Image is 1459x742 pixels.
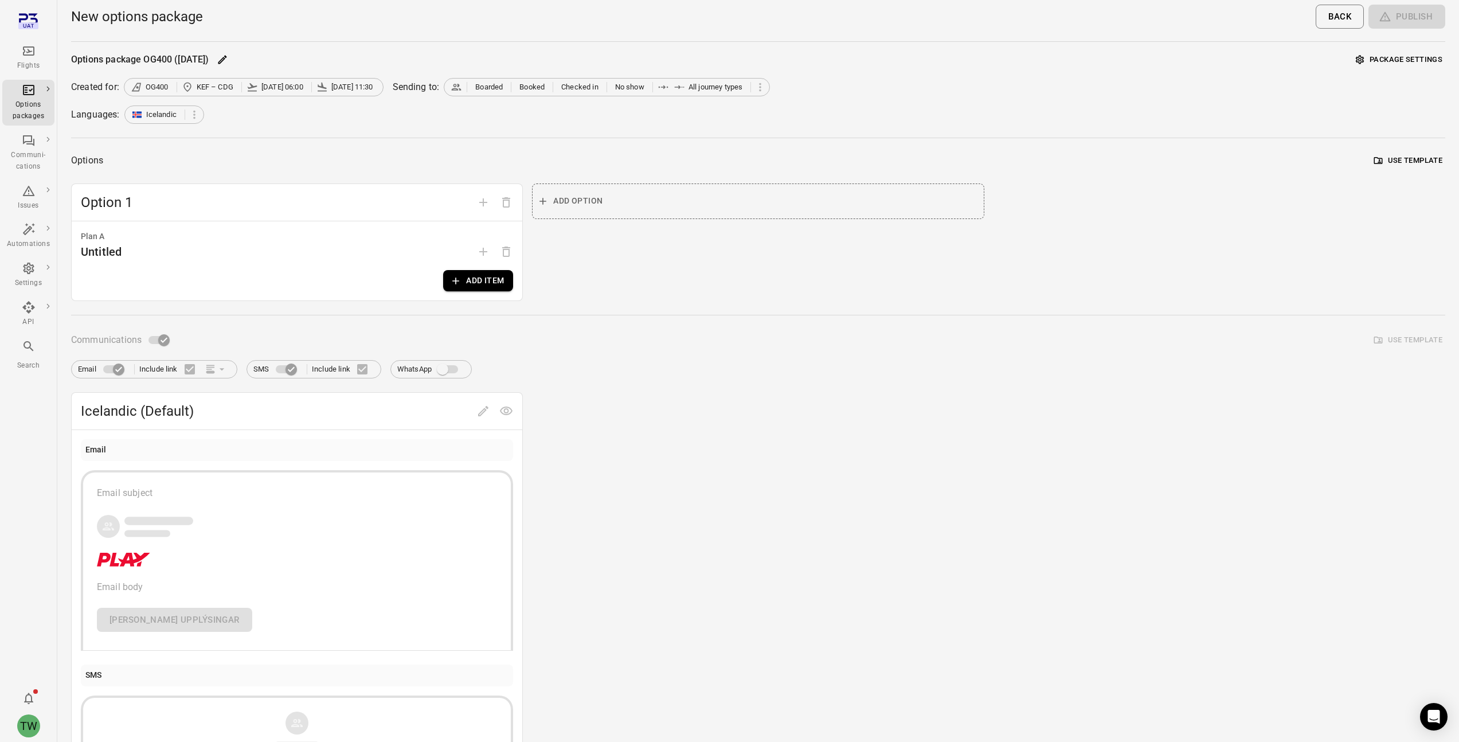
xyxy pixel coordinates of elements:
[393,80,440,94] div: Sending to:
[2,219,54,253] a: Automations
[2,41,54,75] a: Flights
[81,193,472,212] span: Option 1
[7,278,50,289] div: Settings
[85,444,107,456] div: Email
[81,243,122,261] div: Untitled
[71,332,142,348] span: Communications
[71,108,120,122] div: Languages:
[2,181,54,215] a: Issues
[78,358,130,380] label: Email
[71,80,119,94] div: Created for:
[71,7,203,26] h1: New options package
[444,78,770,96] div: BoardedBookedChecked inNo showAll journey types
[13,710,45,742] button: Tony Wang
[495,405,518,416] span: Preview
[7,200,50,212] div: Issues
[2,297,54,331] a: API
[443,270,513,291] button: Add item
[197,81,233,93] span: KEF – CDG
[495,196,518,207] span: Delete option
[1420,703,1448,731] div: Open Intercom Messenger
[331,81,373,93] span: [DATE] 11:30
[261,81,303,93] span: [DATE] 06:00
[2,80,54,126] a: Options packages
[472,405,495,416] span: Edit
[7,60,50,72] div: Flights
[397,358,465,380] label: WhatsApp integration not set up. Contact Plan3 to enable this feature
[2,336,54,374] button: Search
[519,81,545,93] span: Booked
[7,99,50,122] div: Options packages
[214,51,231,68] button: Edit
[1316,5,1364,29] button: Back
[7,239,50,250] div: Automations
[17,687,40,710] button: Notifications
[146,81,169,93] span: OG400
[7,317,50,328] div: API
[2,130,54,176] a: Communi-cations
[472,196,495,207] span: Add option
[7,360,50,372] div: Search
[146,109,177,120] span: Icelandic
[312,357,374,381] label: Include link
[2,258,54,292] a: Settings
[253,358,302,380] label: SMS
[71,53,209,67] div: Options package OG400 ([DATE])
[7,150,50,173] div: Communi-cations
[124,106,204,124] div: Icelandic
[472,246,495,257] span: Add plan
[17,714,40,737] div: TW
[85,669,101,682] div: SMS
[1371,152,1445,170] button: Use template
[81,402,472,420] span: Icelandic (Default)
[689,81,743,93] span: All journey types
[615,81,644,93] span: No show
[81,231,513,243] div: Plan A
[561,81,599,93] span: Checked in
[71,153,103,169] div: Options
[1353,51,1445,69] button: Package settings
[139,357,202,381] label: Include link
[475,81,503,93] span: Boarded
[495,246,518,257] span: Options need to have at least one plan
